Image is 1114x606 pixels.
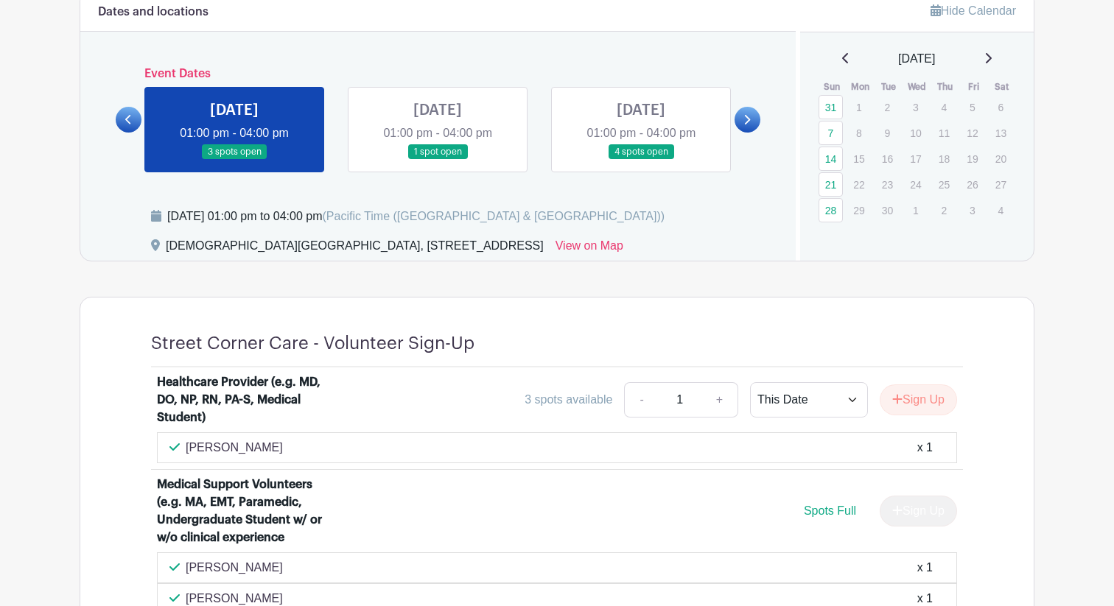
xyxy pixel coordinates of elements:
[903,80,931,94] th: Wed
[960,96,984,119] p: 5
[875,121,900,144] p: 9
[932,199,956,222] p: 2
[875,147,900,170] p: 16
[819,198,843,222] a: 28
[903,96,928,119] p: 3
[167,208,665,225] div: [DATE] 01:00 pm to 04:00 pm
[960,121,984,144] p: 12
[847,199,871,222] p: 29
[932,96,956,119] p: 4
[847,147,871,170] p: 15
[989,147,1013,170] p: 20
[932,173,956,196] p: 25
[903,173,928,196] p: 24
[186,559,283,577] p: [PERSON_NAME]
[847,121,871,144] p: 8
[989,96,1013,119] p: 6
[819,172,843,197] a: 21
[898,50,935,68] span: [DATE]
[98,5,209,19] h6: Dates and locations
[322,210,665,222] span: (Pacific Time ([GEOGRAPHIC_DATA] & [GEOGRAPHIC_DATA]))
[624,382,658,417] a: -
[166,237,544,261] div: [DEMOGRAPHIC_DATA][GEOGRAPHIC_DATA], [STREET_ADDRESS]
[988,80,1017,94] th: Sat
[989,173,1013,196] p: 27
[847,173,871,196] p: 22
[903,199,928,222] p: 1
[959,80,988,94] th: Fri
[989,121,1013,144] p: 13
[556,237,623,261] a: View on Map
[846,80,875,94] th: Mon
[151,333,474,354] h4: Street Corner Care - Volunteer Sign-Up
[880,384,957,415] button: Sign Up
[819,95,843,119] a: 31
[917,559,933,577] div: x 1
[819,147,843,171] a: 14
[875,199,900,222] p: 30
[186,439,283,457] p: [PERSON_NAME]
[157,476,340,546] div: Medical Support Volunteers (e.g. MA, EMT, Paramedic, Undergraduate Student w/ or w/o clinical exp...
[804,504,856,517] span: Spots Full
[157,373,340,426] div: Healthcare Provider (e.g. MD, DO, NP, RN, PA-S, Medical Student)
[701,382,738,417] a: +
[525,391,612,409] div: 3 spots available
[960,173,984,196] p: 26
[989,199,1013,222] p: 4
[960,199,984,222] p: 3
[875,96,900,119] p: 2
[875,80,903,94] th: Tue
[818,80,847,94] th: Sun
[932,147,956,170] p: 18
[932,121,956,144] p: 11
[931,4,1016,17] a: Hide Calendar
[931,80,960,94] th: Thu
[903,121,928,144] p: 10
[903,147,928,170] p: 17
[819,121,843,145] a: 7
[875,173,900,196] p: 23
[141,67,735,81] h6: Event Dates
[960,147,984,170] p: 19
[917,439,933,457] div: x 1
[847,96,871,119] p: 1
